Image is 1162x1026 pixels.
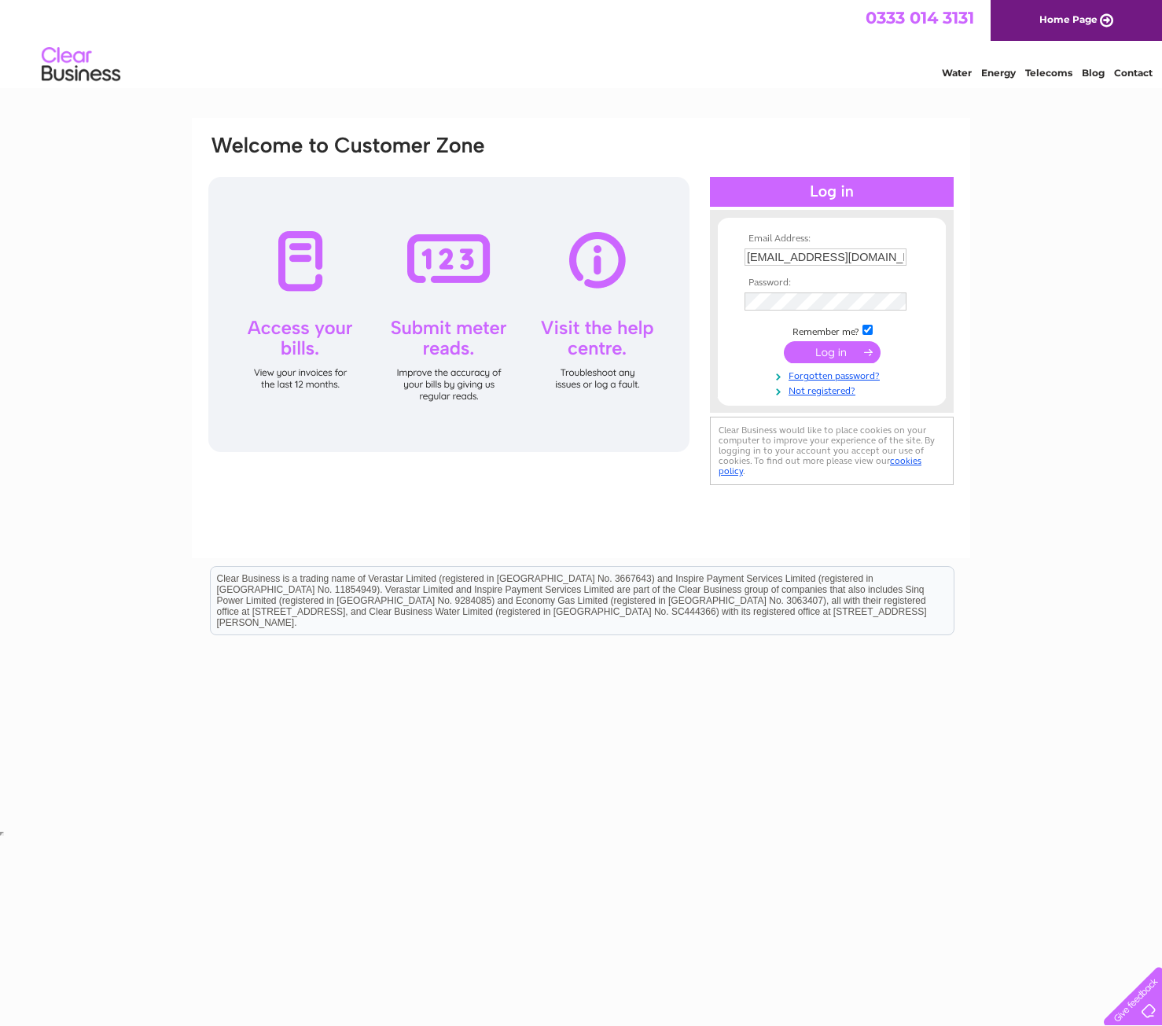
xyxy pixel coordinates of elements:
div: Clear Business is a trading name of Verastar Limited (registered in [GEOGRAPHIC_DATA] No. 3667643... [211,9,954,76]
a: Energy [981,67,1016,79]
a: Blog [1082,67,1105,79]
img: logo.png [41,41,121,89]
a: cookies policy [719,455,921,476]
th: Email Address: [741,234,923,245]
div: Clear Business would like to place cookies on your computer to improve your experience of the sit... [710,417,954,485]
a: Not registered? [745,382,923,397]
a: Telecoms [1025,67,1072,79]
input: Submit [784,341,881,363]
a: Contact [1114,67,1153,79]
th: Password: [741,278,923,289]
a: Forgotten password? [745,367,923,382]
a: 0333 014 3131 [866,8,974,28]
a: Water [942,67,972,79]
td: Remember me? [741,322,923,338]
